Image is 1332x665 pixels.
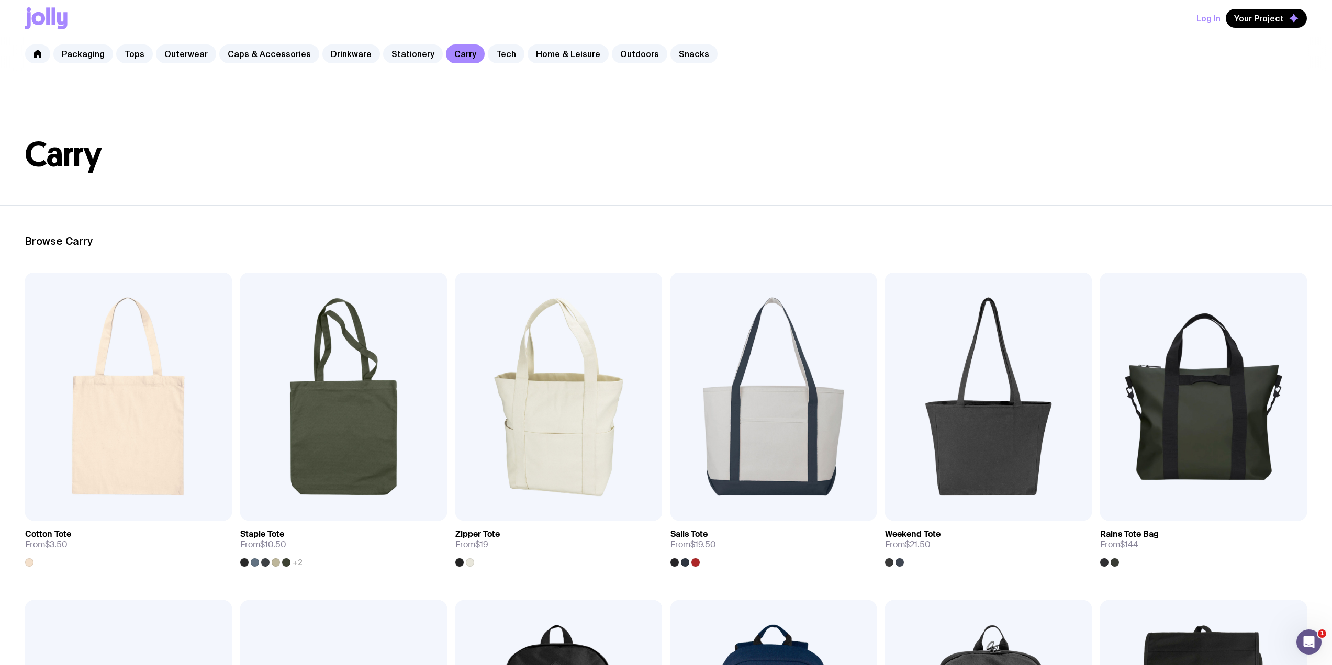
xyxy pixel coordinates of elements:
[885,521,1092,567] a: Weekend ToteFrom$21.50
[25,539,68,550] span: From
[293,558,303,567] span: +2
[455,521,662,567] a: Zipper ToteFrom$19
[1234,13,1284,24] span: Your Project
[240,539,286,550] span: From
[25,521,232,567] a: Cotton ToteFrom$3.50
[1100,539,1138,550] span: From
[25,138,1307,172] h1: Carry
[116,44,153,63] a: Tops
[528,44,609,63] a: Home & Leisure
[670,529,708,539] h3: Sails Tote
[1226,9,1307,28] button: Your Project
[488,44,524,63] a: Tech
[45,539,68,550] span: $3.50
[53,44,113,63] a: Packaging
[1296,629,1322,655] iframe: Intercom live chat
[260,539,286,550] span: $10.50
[670,521,877,567] a: Sails ToteFrom$19.50
[156,44,216,63] a: Outerwear
[322,44,380,63] a: Drinkware
[25,529,71,539] h3: Cotton Tote
[670,539,716,550] span: From
[670,44,718,63] a: Snacks
[612,44,667,63] a: Outdoors
[455,539,488,550] span: From
[1100,529,1159,539] h3: Rains Tote Bag
[240,529,284,539] h3: Staple Tote
[690,539,716,550] span: $19.50
[905,539,931,550] span: $21.50
[455,529,500,539] h3: Zipper Tote
[475,539,488,550] span: $19
[383,44,443,63] a: Stationery
[1120,539,1138,550] span: $144
[1100,521,1307,567] a: Rains Tote BagFrom$144
[1318,629,1326,638] span: 1
[25,235,1307,247] h2: Browse Carry
[1196,9,1221,28] button: Log In
[240,521,447,567] a: Staple ToteFrom$10.50+2
[885,529,941,539] h3: Weekend Tote
[446,44,485,63] a: Carry
[885,539,931,550] span: From
[219,44,319,63] a: Caps & Accessories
